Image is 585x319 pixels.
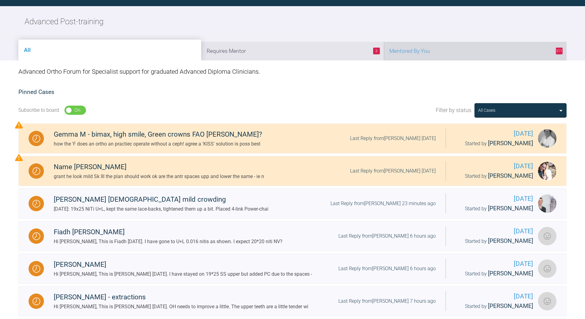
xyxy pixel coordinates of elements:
[54,259,312,270] div: [PERSON_NAME]
[488,237,533,244] span: [PERSON_NAME]
[456,269,533,278] div: Started by
[456,139,533,148] div: Started by
[330,200,436,208] div: Last Reply from [PERSON_NAME] 23 minutes ago
[488,270,533,277] span: [PERSON_NAME]
[456,204,533,213] div: Started by
[33,265,40,273] img: Waiting
[456,236,533,246] div: Started by
[18,254,567,284] a: Waiting[PERSON_NAME]Hi [PERSON_NAME], This is [PERSON_NAME] [DATE]. I have stayed on 19*25 SS upp...
[456,301,533,311] div: Started by
[201,42,384,60] li: Requires Mentor
[15,154,23,161] img: Priority
[456,291,533,301] span: [DATE]
[456,129,533,139] span: [DATE]
[538,292,556,310] img: Eamon OReilly
[54,205,268,213] div: [DATE]: 19x25 NiTi U+L, kept the same lace-backs, tightened them up a bit. Placed 4-link Power-chai
[18,60,567,83] div: Advanced Ortho Forum for Specialist support for graduated Advanced Diploma Clinicians.
[456,161,533,171] span: [DATE]
[538,129,556,148] img: Darren Cromey
[436,106,471,115] span: Filter by status
[456,171,533,181] div: Started by
[54,140,262,148] div: how the 'F does an ortho an practiec operate without a ceph! agree a 'KISS' solution is poss best
[338,297,436,305] div: Last Reply from [PERSON_NAME] 7 hours ago
[338,265,436,273] div: Last Reply from [PERSON_NAME] 6 hours ago
[488,302,533,309] span: [PERSON_NAME]
[373,48,380,54] span: 3
[488,205,533,212] span: [PERSON_NAME]
[18,40,201,60] li: All
[18,106,59,114] div: Subscribe to board
[18,221,567,251] a: WaitingFiadh [PERSON_NAME]Hi [PERSON_NAME], This is Fiadh [DATE]. I have gone to U+L 0.016 nitis ...
[456,226,533,236] span: [DATE]
[350,167,436,175] div: Last Reply from [PERSON_NAME] [DATE]
[74,106,80,114] div: On
[33,232,40,240] img: Waiting
[478,107,495,114] div: All Cases
[18,286,567,316] a: Waiting[PERSON_NAME] - extractionsHi [PERSON_NAME], This is [PERSON_NAME] [DATE]. OH needs to imp...
[350,134,436,142] div: Last Reply from [PERSON_NAME] [DATE]
[25,15,103,28] h2: Advanced Post-training
[384,42,567,60] li: Mentored By You
[18,88,567,97] h2: Pinned Cases
[556,48,563,54] span: 311
[338,232,436,240] div: Last Reply from [PERSON_NAME] 6 hours ago
[33,298,40,305] img: Waiting
[18,156,567,186] a: WaitingName [PERSON_NAME]grant he look mild Sk III the plan should work ok are the antr spaces up...
[54,292,308,303] div: [PERSON_NAME] - extractions
[456,259,533,269] span: [DATE]
[33,135,40,142] img: Waiting
[488,172,533,179] span: [PERSON_NAME]
[18,189,567,219] a: Waiting[PERSON_NAME] [DEMOGRAPHIC_DATA] mild crowding[DATE]: 19x25 NiTi U+L, kept the same lace-b...
[33,200,40,208] img: Waiting
[538,194,556,213] img: laura burns
[54,227,283,238] div: Fiadh [PERSON_NAME]
[15,121,23,129] img: Priority
[18,123,567,154] a: WaitingGemma M - bimax, high smile, Green crowns FAO [PERSON_NAME]?how the 'F does an ortho an pr...
[54,270,312,278] div: Hi [PERSON_NAME], This is [PERSON_NAME] [DATE]. I have stayed on 19*25 SS upper but added PC due ...
[54,173,264,181] div: grant he look mild Sk III the plan should work ok are the antr spaces upp and lower the same - ie n
[538,162,556,180] img: Grant McAree
[54,303,308,311] div: Hi [PERSON_NAME], This is [PERSON_NAME] [DATE]. OH needs to improve a little. The upper teeth are...
[54,161,264,173] div: Name [PERSON_NAME]
[54,238,283,246] div: Hi [PERSON_NAME], This is Fiadh [DATE]. I have gone to U+L 0.016 nitis as shown. I expect 20*20 n...
[538,259,556,278] img: Eamon OReilly
[54,194,268,205] div: [PERSON_NAME] [DEMOGRAPHIC_DATA] mild crowding
[538,227,556,245] img: Eamon OReilly
[456,194,533,204] span: [DATE]
[33,167,40,175] img: Waiting
[488,140,533,147] span: [PERSON_NAME]
[54,129,262,140] div: Gemma M - bimax, high smile, Green crowns FAO [PERSON_NAME]?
